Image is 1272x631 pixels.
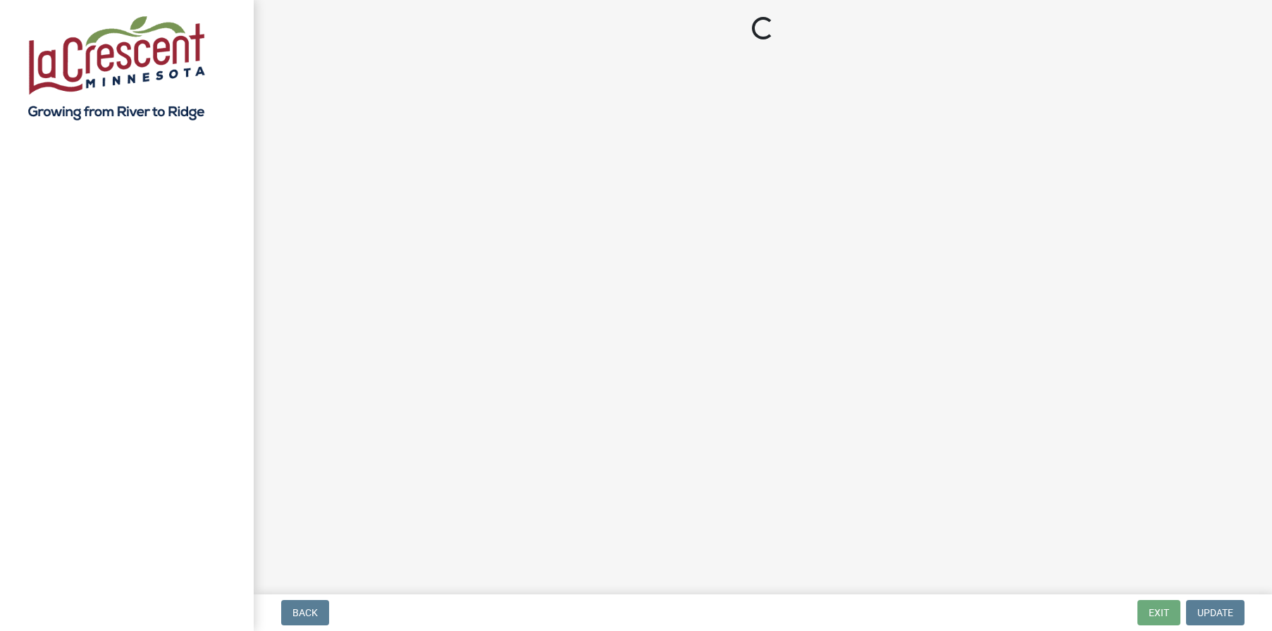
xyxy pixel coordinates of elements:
button: Update [1186,600,1245,625]
button: Back [281,600,329,625]
button: Exit [1137,600,1180,625]
img: City of La Crescent, Minnesota [28,15,205,120]
span: Update [1197,607,1233,618]
span: Back [292,607,318,618]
